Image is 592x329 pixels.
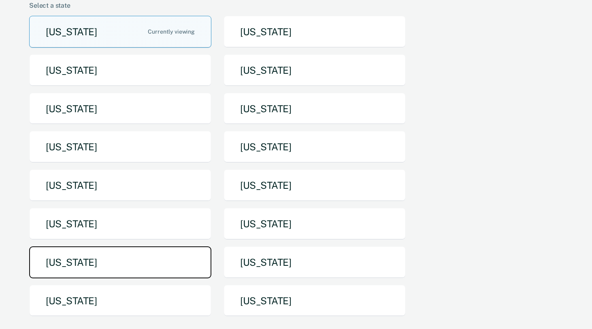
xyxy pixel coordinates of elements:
button: [US_STATE] [224,131,406,163]
button: [US_STATE] [29,93,211,125]
button: [US_STATE] [224,93,406,125]
button: [US_STATE] [224,208,406,240]
button: [US_STATE] [29,54,211,86]
button: [US_STATE] [224,54,406,86]
button: [US_STATE] [29,131,211,163]
button: [US_STATE] [29,16,211,48]
button: [US_STATE] [224,169,406,201]
button: [US_STATE] [29,169,211,201]
button: [US_STATE] [224,16,406,48]
button: [US_STATE] [29,285,211,317]
button: [US_STATE] [224,246,406,278]
button: [US_STATE] [29,246,211,278]
button: [US_STATE] [224,285,406,317]
div: Select a state [29,2,560,9]
button: [US_STATE] [29,208,211,240]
